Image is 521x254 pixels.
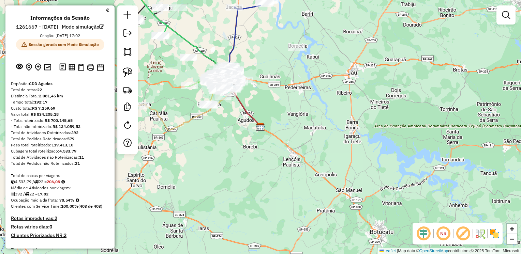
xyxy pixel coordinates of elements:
strong: (403 de 403) [78,204,102,209]
button: Disponibilidade de veículos [95,62,105,72]
div: Atividade não roteirizada - GARCIA eamp [152,32,169,39]
strong: 0 [49,224,52,230]
button: Centralizar mapa no depósito ou ponto de apoio [24,62,33,73]
span: Ocultar deslocamento [415,225,432,242]
div: Atividade não roteirizada - OSCAR HIDEKI MORIIZU [180,54,197,61]
div: Total de Atividades Roteirizadas: [11,130,109,136]
div: Tempo total: [11,99,109,105]
h4: Transportadoras [11,247,109,253]
h4: Clientes Priorizados NR: [11,233,109,238]
h4: Informações da Sessão [30,15,90,21]
img: Fluxo de ruas [475,228,486,239]
strong: 11 [79,155,84,160]
strong: 119.413,10 [51,142,73,147]
strong: R$ 134.059,53 [53,124,80,129]
h4: Rotas vários dias: [11,224,109,230]
strong: 2 [64,232,66,238]
strong: 2 [55,215,57,221]
strong: 22 [37,87,42,92]
div: 4.533,79 / 22 = [11,179,109,185]
i: Total de rotas [34,180,39,184]
span: + [510,224,514,233]
span: | [397,249,398,253]
strong: 21 [75,161,80,166]
span: Sessão gerada com Modo Simulação [16,39,104,50]
em: Média calculada utilizando a maior ocupação (%Peso ou %Cubagem) de cada rota da sessão. Rotas cro... [76,198,79,202]
span: Clientes com Service Time: [11,204,61,209]
div: Atividade não roteirizada - NELSON GUTIERREZ FIL [215,70,233,77]
img: 617 UDC Light Bauru [227,84,236,93]
div: Depósito: [11,81,109,87]
span: Ocultar NR [435,225,451,242]
span: − [510,235,514,243]
div: Peso total roteirizado: [11,142,109,148]
img: CDD Agudos [256,123,265,131]
div: - Total não roteirizado: [11,124,109,130]
div: Criação: [DATE] 17:02 [37,33,83,39]
h6: Modo simulação [62,24,104,30]
a: OpenStreetMap [419,249,448,253]
a: Leaflet [379,249,396,253]
a: Nova sessão e pesquisa [121,8,134,23]
i: Total de rotas [25,192,29,196]
a: Criar modelo [121,100,134,115]
strong: 78,54% [59,197,74,203]
div: Média de Atividades por viagem: [11,185,109,191]
button: Otimizar todas as rotas [43,62,53,72]
a: Exportar sessão [121,26,134,42]
div: Total de Atividades não Roteirizadas: [11,154,109,160]
strong: 579 [67,136,74,141]
a: Zoom in [507,224,517,234]
strong: 192:17 [34,99,47,105]
div: Total de Pedidos não Roteirizados: [11,160,109,166]
strong: 206,08 [47,179,60,184]
a: Zoom out [507,234,517,244]
div: Total de rotas: [11,87,109,93]
button: Logs desbloquear sessão [58,62,67,73]
span: Exibir rótulo [455,225,471,242]
div: Atividade não roteirizada - ARMAZEM BAURU COMERC [216,84,233,91]
img: Exibir/Ocultar setores [489,228,500,239]
a: Reroteirizar Sessão [121,118,134,133]
div: Map data © contributors,© 2025 TomTom, Microsoft [378,248,521,254]
strong: 100,00% [61,204,78,209]
div: Valor total: [11,111,109,117]
strong: 392 [71,130,78,135]
em: Alterar nome da sessão [99,24,104,29]
div: 392 / 22 = [11,191,109,197]
strong: 17,82 [38,191,48,196]
strong: R$ 700.145,65 [45,118,73,123]
a: Criar rota [120,82,135,97]
strong: 4.533,79 [59,148,76,154]
div: Total de Pedidos Roteirizados: [11,136,109,142]
strong: CDD Agudos [29,81,53,86]
div: Distância Total: [11,93,109,99]
h4: Rotas improdutivas: [11,216,109,221]
button: Adicionar Atividades [33,62,43,73]
i: Cubagem total roteirizado [11,180,15,184]
img: Selecionar atividades - laço [123,67,132,77]
img: Selecionar atividades - polígono [123,47,132,57]
img: Criar rota [123,85,132,95]
strong: R$ 834.205,18 [31,112,59,117]
div: Total de caixas por viagem: [11,173,109,179]
button: Visualizar Romaneio [76,62,86,72]
i: Total de Atividades [11,192,15,196]
a: Exibir filtros [499,8,513,22]
div: Atividade não roteirizada - MARINA PEREIRA DE OL [170,4,187,11]
strong: R$ 7.259,69 [32,106,55,111]
div: Atividade não roteirizada - DEVITO ALIMENTOS LTD [288,44,305,51]
button: Imprimir Rotas [86,62,95,72]
h6: 1261667 - [DATE] [16,24,58,30]
button: Visualizar relatório de Roteirização [67,62,76,72]
strong: 2.081,45 km [39,93,63,98]
a: Clique aqui para minimizar o painel [106,6,109,14]
div: Custo total: [11,105,109,111]
span: Ocupação média da frota: [11,197,58,203]
button: Exibir sessão original [15,62,24,73]
div: - Total roteirizado: [11,117,109,124]
i: Meta Caixas/viagem: 260,20 Diferença: -54,12 [61,180,65,184]
div: Cubagem total roteirizado: [11,148,109,154]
